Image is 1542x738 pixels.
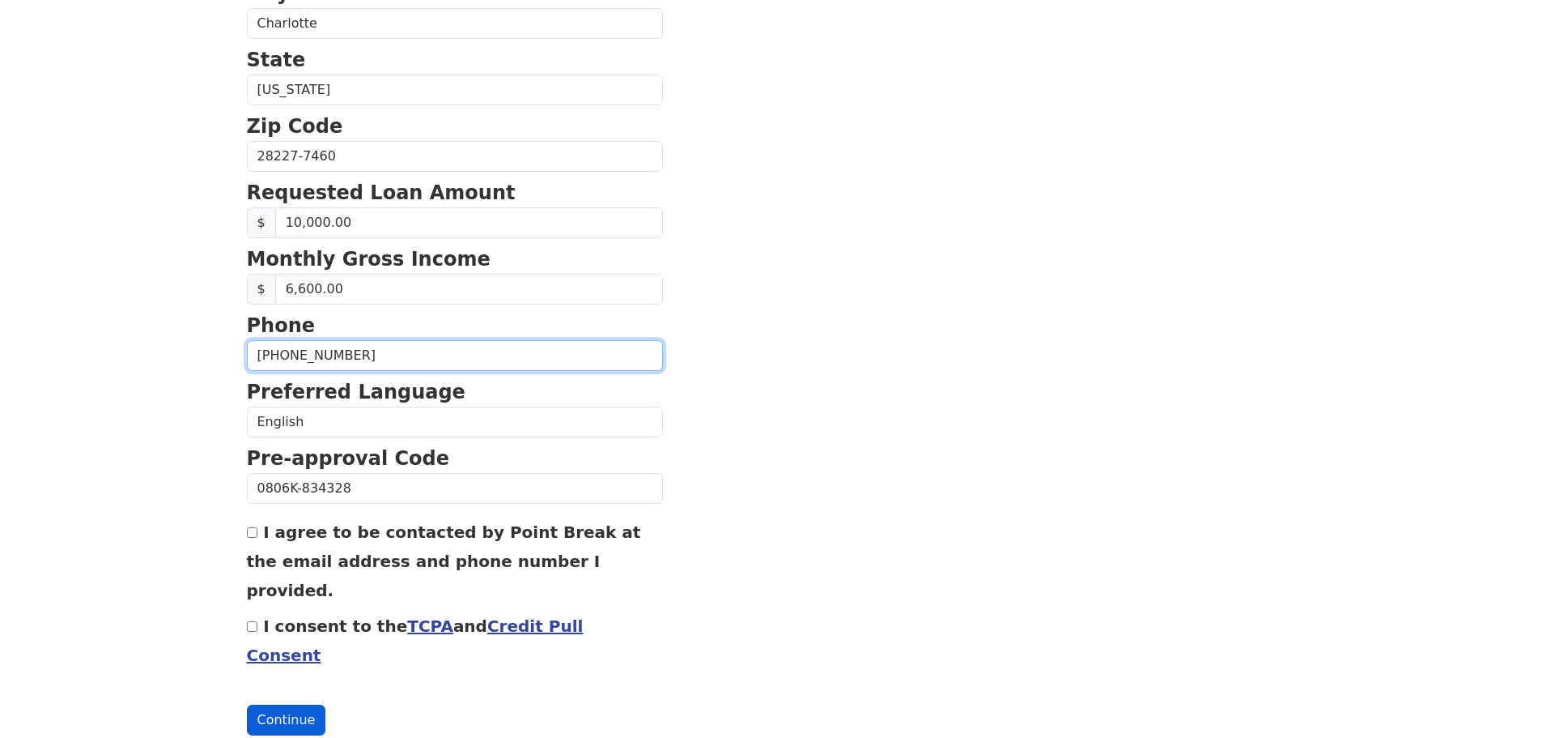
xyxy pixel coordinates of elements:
strong: State [247,49,306,71]
label: I agree to be contacted by Point Break at the email address and phone number I provided. [247,523,641,600]
span: $ [247,207,276,238]
input: Requested Loan Amount [275,207,663,238]
strong: Requested Loan Amount [247,181,516,204]
strong: Phone [247,314,316,337]
input: Zip Code [247,141,663,172]
p: Monthly Gross Income [247,245,663,274]
input: (___) ___-____ [247,340,663,371]
span: $ [247,274,276,305]
strong: Preferred Language [247,381,465,403]
input: Monthly Gross Income [275,274,663,305]
button: Continue [247,705,326,736]
input: City [247,8,663,39]
input: Pre-approval Code [247,473,663,504]
label: I consent to the and [247,616,584,665]
strong: Zip Code [247,115,343,138]
strong: Pre-approval Code [247,447,450,470]
a: TCPA [407,616,453,636]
